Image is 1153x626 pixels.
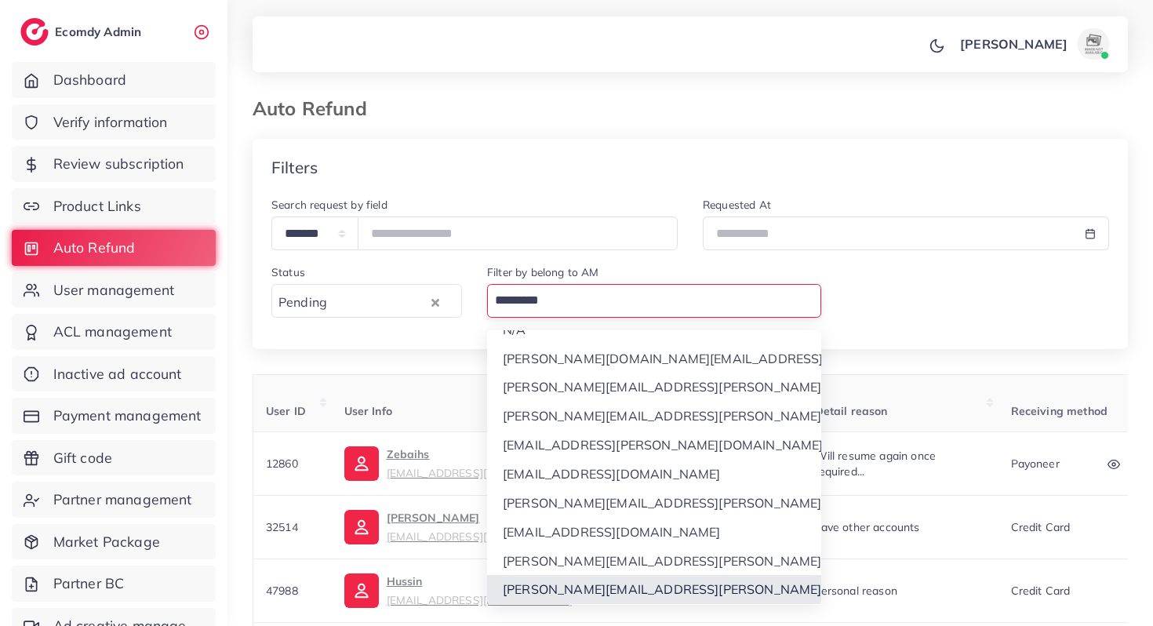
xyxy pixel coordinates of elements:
a: Partner management [12,482,216,518]
a: [PERSON_NAME]avatar [951,28,1115,60]
div: Search for option [487,284,821,318]
img: ic-user-info.36bf1079.svg [344,510,379,544]
p: [PERSON_NAME] [387,508,573,546]
span: Auto Refund [53,238,136,258]
a: Product Links [12,188,216,224]
small: [EMAIL_ADDRESS][DOMAIN_NAME] [387,466,573,479]
input: Search for option [489,287,812,314]
span: Review subscription [53,154,184,174]
li: [PERSON_NAME][EMAIL_ADDRESS][PERSON_NAME][DOMAIN_NAME] [487,575,821,604]
button: Clear Selected [431,293,439,311]
a: Partner BC [12,566,216,602]
a: [PERSON_NAME][EMAIL_ADDRESS][DOMAIN_NAME] [344,508,573,546]
span: personal reason [815,584,897,598]
input: Search for option [332,287,427,314]
li: N/A [487,315,821,344]
li: [PERSON_NAME][DOMAIN_NAME][EMAIL_ADDRESS][DOMAIN_NAME] [487,344,821,373]
span: Payment management [53,406,202,426]
a: Gift code [12,440,216,476]
label: Requested At [703,197,771,213]
h4: Filters [271,158,318,177]
span: Pending [275,291,330,314]
small: [EMAIL_ADDRESS][DOMAIN_NAME] [387,593,573,606]
p: Credit card [1011,581,1071,600]
p: payoneer [1011,454,1060,473]
h3: Auto Refund [253,97,380,120]
span: Will resume again once required... [815,449,937,479]
a: Inactive ad account [12,356,216,392]
a: Auto Refund [12,230,216,266]
span: have other accounts [815,520,920,534]
div: Search for option [271,284,462,318]
li: [PERSON_NAME][EMAIL_ADDRESS][PERSON_NAME][DOMAIN_NAME] [487,402,821,431]
span: User ID [266,404,306,418]
label: Status [271,264,305,280]
span: Market Package [53,532,160,552]
p: [PERSON_NAME] [960,35,1068,53]
li: [EMAIL_ADDRESS][DOMAIN_NAME] [487,460,821,489]
span: Receiving method [1011,404,1108,418]
img: ic-user-info.36bf1079.svg [344,573,379,608]
span: Partner management [53,490,192,510]
img: logo [20,18,49,45]
a: Market Package [12,524,216,560]
a: Hussin[EMAIL_ADDRESS][DOMAIN_NAME] [344,572,573,610]
h2: Ecomdy Admin [55,24,145,39]
img: avatar [1078,28,1109,60]
span: 12860 [266,457,298,471]
span: ACL management [53,322,172,342]
li: [PERSON_NAME][EMAIL_ADDRESS][PERSON_NAME][DOMAIN_NAME] [487,373,821,402]
span: Inactive ad account [53,364,182,384]
p: Hussin [387,572,573,610]
p: Credit card [1011,518,1071,537]
span: Verify information [53,112,168,133]
span: User Info [344,404,392,418]
span: Partner BC [53,573,125,594]
span: Detail reason [815,404,888,418]
span: 47988 [266,584,298,598]
li: [PERSON_NAME][EMAIL_ADDRESS][PERSON_NAME][DOMAIN_NAME] [487,547,821,576]
span: Dashboard [53,70,126,90]
small: [EMAIL_ADDRESS][DOMAIN_NAME] [387,530,573,543]
span: Gift code [53,448,112,468]
li: [EMAIL_ADDRESS][PERSON_NAME][DOMAIN_NAME] [487,431,821,460]
span: 32514 [266,520,298,534]
a: logoEcomdy Admin [20,18,145,45]
span: Product Links [53,196,141,217]
a: Zebaihs[EMAIL_ADDRESS][DOMAIN_NAME] [344,445,573,482]
a: ACL management [12,314,216,350]
a: Payment management [12,398,216,434]
a: User management [12,272,216,308]
a: Verify information [12,104,216,140]
li: [EMAIL_ADDRESS][DOMAIN_NAME] [487,518,821,547]
span: User management [53,280,174,300]
label: Filter by belong to AM [487,264,599,280]
a: Review subscription [12,146,216,182]
li: [PERSON_NAME][EMAIL_ADDRESS][PERSON_NAME][DOMAIN_NAME] [487,489,821,518]
a: Dashboard [12,62,216,98]
img: ic-user-info.36bf1079.svg [344,446,379,481]
label: Search request by field [271,197,387,213]
p: Zebaihs [387,445,573,482]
